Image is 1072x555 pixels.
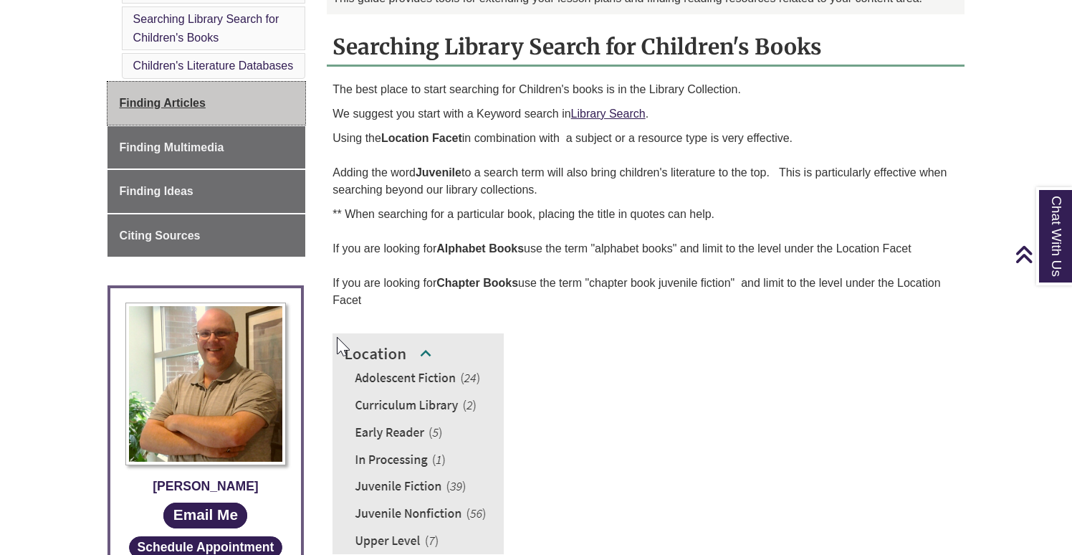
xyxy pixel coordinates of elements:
[107,214,306,257] a: Citing Sources
[332,333,504,554] img: Example of location facet
[381,132,462,144] strong: Location Facet
[571,108,646,120] a: Library Search
[436,277,518,289] strong: Chapter Books
[436,242,524,255] strong: Alphabet Books
[327,29,965,67] h2: Searching Library Search for Children's Books
[163,503,247,528] a: Email Me
[1015,245,1068,264] a: Back to Top
[133,60,294,72] a: Children's Literature Databases
[125,303,287,465] img: Profile Photo
[121,303,291,496] a: Profile Photo [PERSON_NAME]
[332,81,959,98] p: The best place to start searching for Children's books is in the Library Collection.
[133,13,279,44] a: Searching Library Search for Children's Books
[120,97,206,109] span: Finding Articles
[107,170,306,213] a: Finding Ideas
[107,126,306,169] a: Finding Multimedia
[121,476,291,496] div: [PERSON_NAME]
[332,105,959,123] p: We suggest you start with a Keyword search in .
[332,130,959,199] p: Using the in combination with a subject or a resource type is very effective. Adding the word to ...
[120,229,201,242] span: Citing Sources
[332,206,959,309] p: ** When searching for a particular book, placing the title in quotes can help. If you are looking...
[120,185,193,197] span: Finding Ideas
[416,166,461,179] strong: Juvenile
[120,141,224,153] span: Finding Multimedia
[107,82,306,125] a: Finding Articles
